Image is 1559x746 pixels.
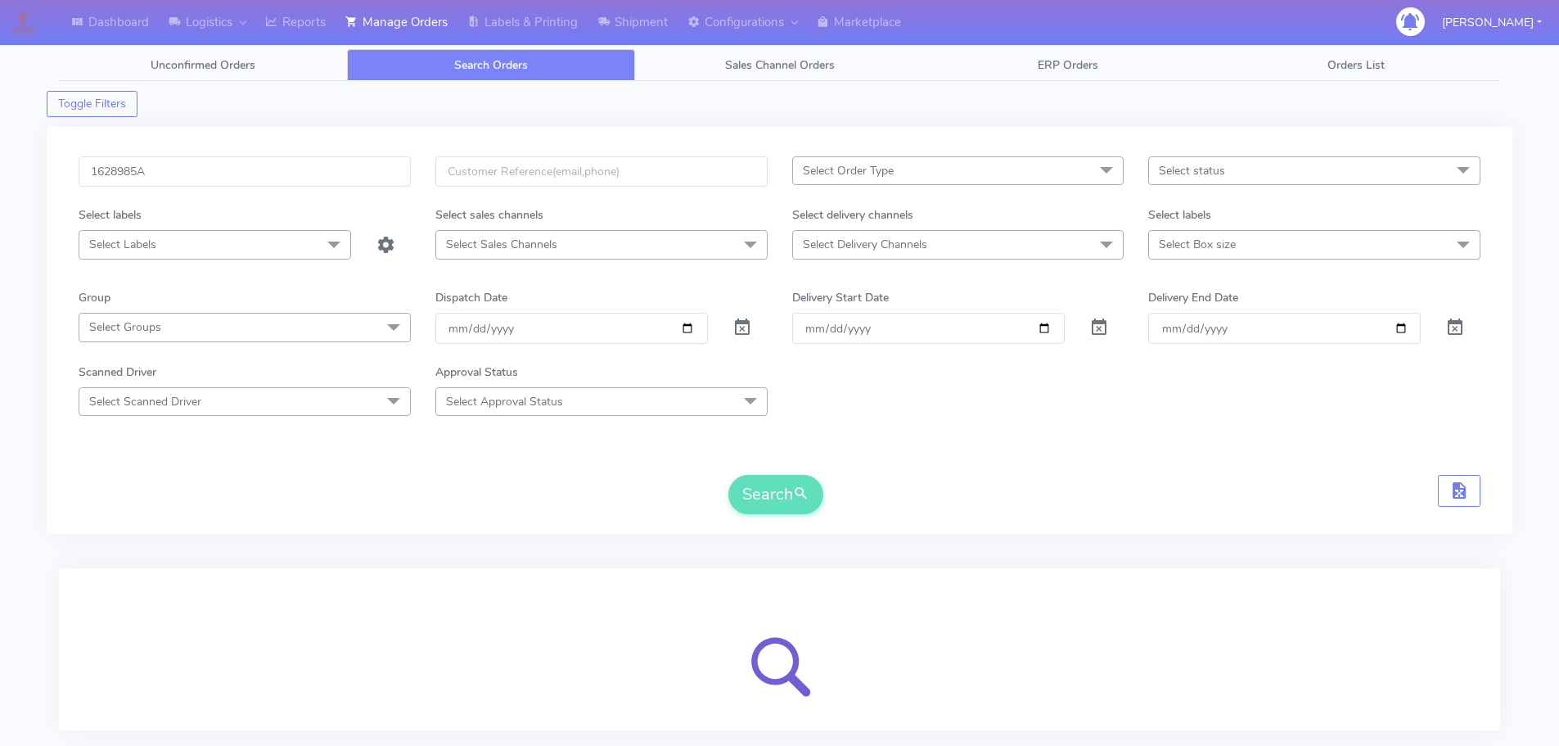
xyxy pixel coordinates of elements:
span: Unconfirmed Orders [151,57,255,73]
label: Delivery End Date [1148,289,1238,306]
span: Orders List [1327,57,1385,73]
ul: Tabs [59,49,1500,81]
button: [PERSON_NAME] [1430,6,1554,39]
span: Select Box size [1159,237,1236,252]
label: Dispatch Date [435,289,507,306]
span: ERP Orders [1038,57,1098,73]
label: Approval Status [435,364,518,381]
span: Sales Channel Orders [725,57,835,73]
button: Search [728,475,823,514]
span: Select Scanned Driver [89,394,201,409]
input: Customer Reference(email,phone) [435,156,768,187]
label: Select labels [79,206,142,224]
span: Select Groups [89,319,161,335]
label: Select delivery channels [792,206,913,224]
span: Select Sales Channels [446,237,557,252]
input: Order Id [79,156,411,187]
label: Select sales channels [435,206,543,224]
img: search-loader.svg [719,588,841,711]
label: Scanned Driver [79,364,156,381]
span: Select Labels [89,237,156,252]
label: Select labels [1148,206,1211,224]
button: Toggle Filters [47,91,137,117]
span: Search Orders [454,57,528,73]
span: Select status [1159,163,1225,179]
span: Select Approval Status [446,394,563,409]
span: Select Delivery Channels [803,237,927,252]
span: Select Order Type [803,163,894,179]
label: Group [79,289,110,306]
label: Delivery Start Date [792,289,889,306]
